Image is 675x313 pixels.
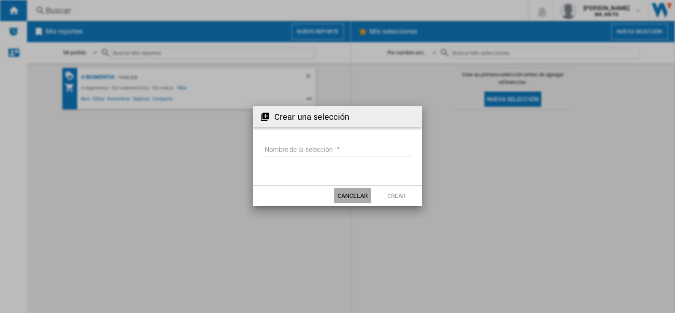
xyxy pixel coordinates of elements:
[402,108,418,125] button: Close dialog
[378,188,415,203] button: Crear
[274,111,349,123] h2: Crear una selección
[405,112,415,122] md-icon: Close dialog
[334,188,371,203] button: Cancelar
[253,106,422,206] md-dialog: {{::options.title}} {{::options.placeholder}} ...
